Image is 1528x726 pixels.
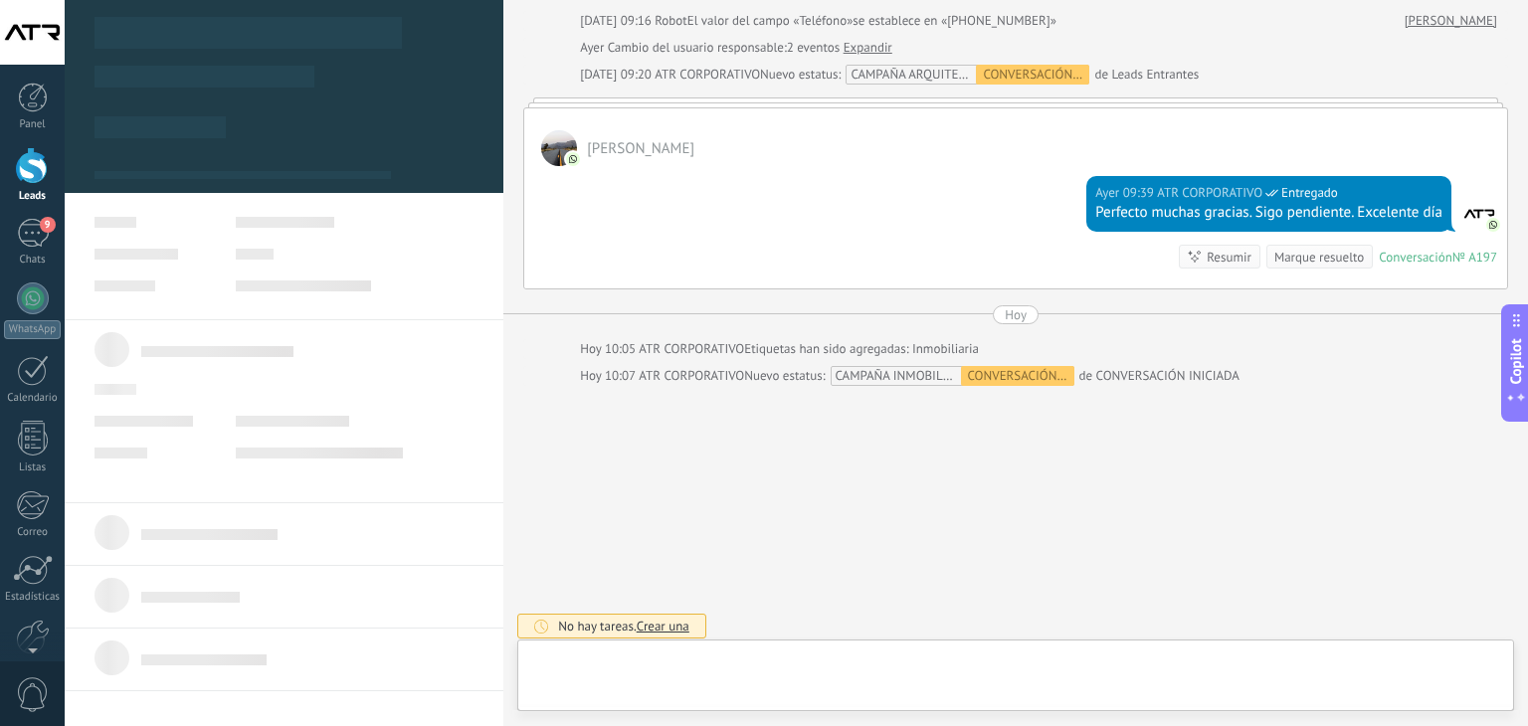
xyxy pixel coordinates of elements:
[4,254,62,267] div: Chats
[853,11,1056,31] span: se establece en «[PHONE_NUMBER]»
[787,38,840,58] span: 2 eventos
[760,65,1199,85] div: de Leads Entrantes
[687,11,854,31] span: El valor del campo «Teléfono»
[4,190,62,203] div: Leads
[580,38,892,58] div: Cambio del usuario responsable:
[976,65,1089,85] div: CONVERSACIÓN INICIADA
[1157,183,1262,203] span: ATR CORPORATIVO (Oficina de Venta)
[4,320,61,339] div: WhatsApp
[580,366,639,386] div: Hoy 10:07
[40,217,56,233] span: 9
[655,12,686,29] span: Robot
[744,339,979,359] span: Etiquetas han sido agregadas: Inmobiliaria
[4,118,62,131] div: Panel
[1486,218,1500,232] img: com.amocrm.amocrmwa.svg
[637,618,689,635] span: Crear una
[558,618,689,635] div: No hay tareas.
[1461,196,1497,232] span: ATR CORPORATIVO
[4,461,62,474] div: Listas
[580,339,639,359] div: Hoy 10:05
[1379,249,1452,266] div: Conversación
[566,152,580,166] img: com.amocrm.amocrmwa.svg
[1095,203,1442,223] div: Perfecto muchas gracias. Sigo pendiente. Excelente día
[639,340,744,357] span: ATR CORPORATIVO
[587,139,694,158] span: Mónica Sánchez
[1405,11,1497,31] a: [PERSON_NAME]
[1095,183,1157,203] div: Ayer 09:39
[580,38,607,58] div: Ayer
[4,526,62,539] div: Correo
[844,38,892,58] a: Expandir
[4,591,62,604] div: Estadísticas
[541,130,577,166] span: Mónica Sánchez
[1274,248,1364,267] div: Marque resuelto
[744,366,1240,386] div: de CONVERSACIÓN INICIADA
[1005,305,1027,324] div: Hoy
[4,392,62,405] div: Calendario
[1506,339,1526,385] span: Copilot
[1452,249,1497,266] div: № A197
[580,65,655,85] div: [DATE] 09:20
[760,65,841,85] span: Nuevo estatus:
[580,11,655,31] div: [DATE] 09:16
[655,66,760,83] span: ATR CORPORATIVO
[961,366,1074,386] div: CONVERSACIÓN INICIADA
[639,367,744,384] span: ATR CORPORATIVO
[744,366,825,386] span: Nuevo estatus:
[1207,248,1251,267] div: Resumir
[1281,183,1338,203] span: Entregado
